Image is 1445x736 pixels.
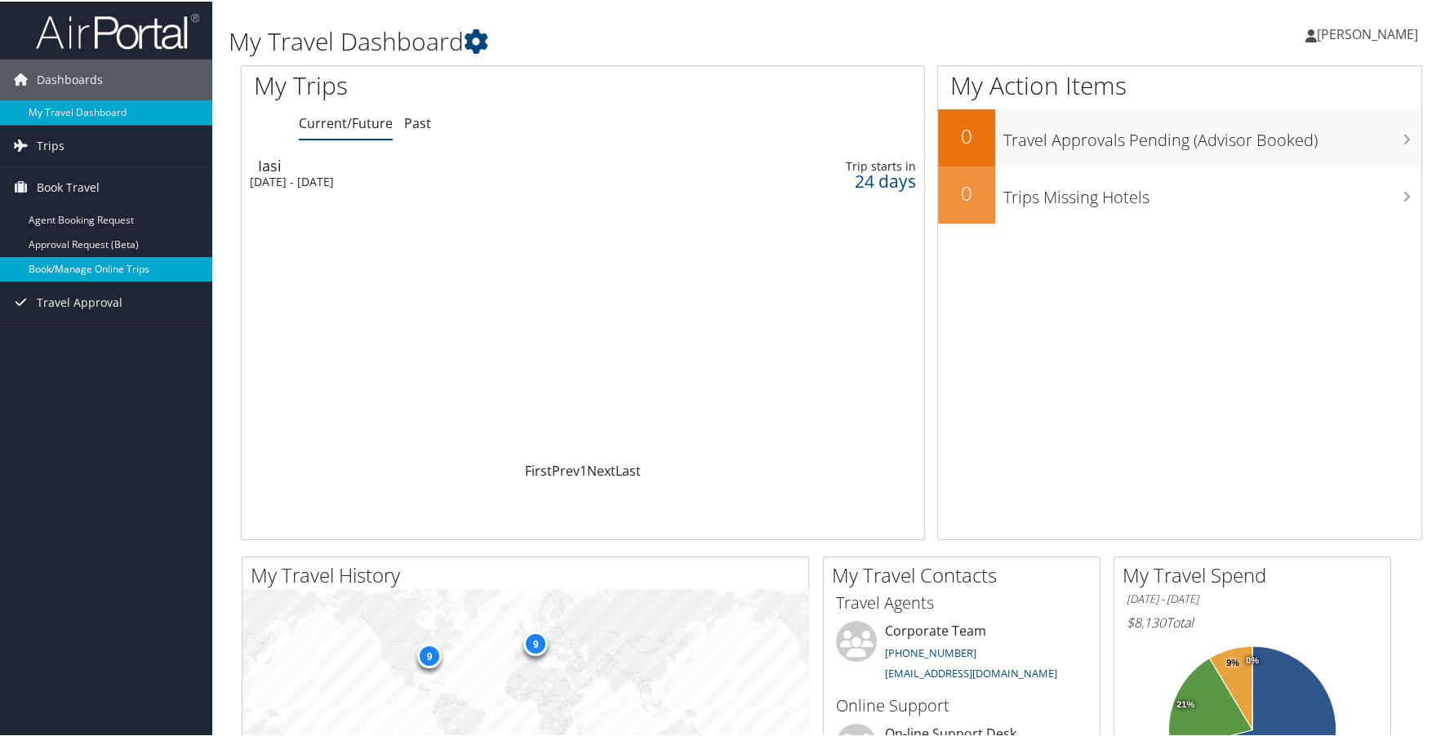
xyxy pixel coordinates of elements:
a: Past [404,113,431,131]
li: Corporate Team [828,619,1096,686]
h3: Trips Missing Hotels [1003,176,1421,207]
a: 1 [580,460,587,478]
h2: 0 [938,121,995,149]
tspan: 9% [1226,657,1239,667]
h6: Total [1127,612,1378,630]
h1: My Trips [254,67,628,101]
tspan: 0% [1246,654,1259,664]
span: Dashboards [37,58,103,99]
h1: My Action Items [938,67,1421,101]
div: 9 [523,630,548,654]
a: [EMAIL_ADDRESS][DOMAIN_NAME] [885,664,1057,679]
a: First [525,460,552,478]
a: Prev [552,460,580,478]
div: Iasi [258,157,683,171]
a: [PHONE_NUMBER] [885,644,976,658]
span: Book Travel [37,166,100,206]
div: 24 days [765,172,916,187]
h2: My Travel History [251,560,808,587]
div: 9 [417,642,442,667]
h2: 0 [938,178,995,206]
h3: Travel Agents [836,590,1087,613]
img: airportal-logo.png [36,11,199,49]
h3: Travel Approvals Pending (Advisor Booked) [1003,119,1421,150]
span: [PERSON_NAME] [1317,24,1418,42]
span: Travel Approval [37,281,122,321]
a: Next [587,460,616,478]
h6: [DATE] - [DATE] [1127,590,1378,605]
tspan: 21% [1176,698,1194,708]
a: 0Trips Missing Hotels [938,165,1421,222]
div: Trip starts in [765,157,916,172]
span: Trips [37,124,64,165]
h2: My Travel Contacts [832,560,1100,587]
a: Current/Future [299,113,393,131]
h2: My Travel Spend [1123,560,1390,587]
div: [DATE] - [DATE] [250,173,675,188]
a: 0Travel Approvals Pending (Advisor Booked) [938,108,1421,165]
h3: Online Support [836,693,1087,716]
a: [PERSON_NAME] [1305,8,1434,57]
h1: My Travel Dashboard [229,23,1033,57]
span: $8,130 [1127,612,1166,630]
a: Last [616,460,641,478]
